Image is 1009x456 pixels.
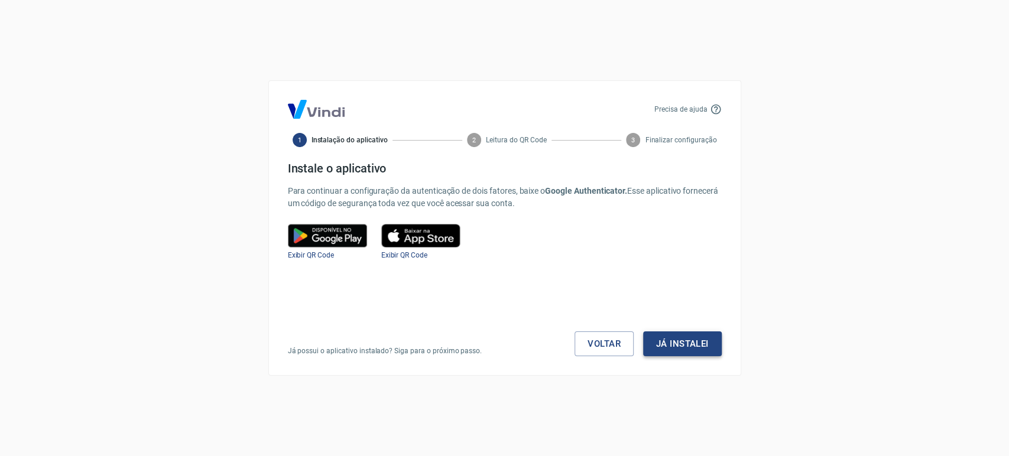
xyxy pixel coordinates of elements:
[631,136,635,144] text: 3
[575,331,634,356] a: Voltar
[486,135,546,145] span: Leitura do QR Code
[545,186,627,196] b: Google Authenticator.
[298,136,301,144] text: 1
[381,224,460,247] img: play
[288,185,722,210] p: Para continuar a configuração da autenticação de dois fatores, baixe o Esse aplicativo fornecerá ...
[288,224,367,247] img: google play
[288,251,334,259] a: Exibir QR Code
[381,251,427,259] a: Exibir QR Code
[288,346,482,356] p: Já possui o aplicativo instalado? Siga para o próximo passo.
[643,331,722,356] button: Já instalei
[288,100,345,119] img: Logo Vind
[472,136,476,144] text: 2
[288,161,722,175] h4: Instale o aplicativo
[654,104,707,115] p: Precisa de ajuda
[312,135,388,145] span: Instalação do aplicativo
[645,135,716,145] span: Finalizar configuração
